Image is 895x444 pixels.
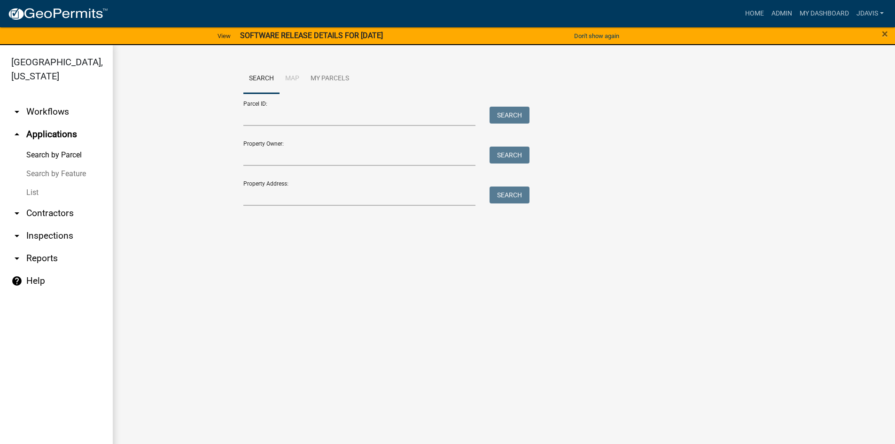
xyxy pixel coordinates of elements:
[11,106,23,117] i: arrow_drop_down
[741,5,768,23] a: Home
[305,64,355,94] a: My Parcels
[240,31,383,40] strong: SOFTWARE RELEASE DETAILS FOR [DATE]
[490,107,529,124] button: Search
[490,147,529,164] button: Search
[11,208,23,219] i: arrow_drop_down
[11,275,23,287] i: help
[853,5,887,23] a: jdavis
[243,64,280,94] a: Search
[11,129,23,140] i: arrow_drop_up
[214,28,234,44] a: View
[11,253,23,264] i: arrow_drop_down
[796,5,853,23] a: My Dashboard
[768,5,796,23] a: Admin
[882,27,888,40] span: ×
[570,28,623,44] button: Don't show again
[882,28,888,39] button: Close
[490,187,529,203] button: Search
[11,230,23,241] i: arrow_drop_down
